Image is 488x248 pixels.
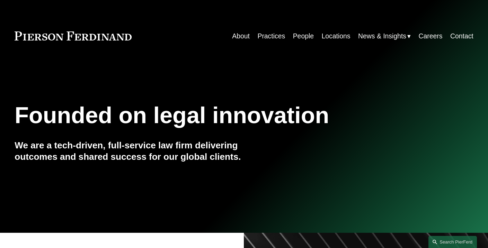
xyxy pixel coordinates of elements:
a: About [232,29,250,43]
a: Practices [257,29,285,43]
a: Search this site [428,236,477,248]
h4: We are a tech-driven, full-service law firm delivering outcomes and shared success for our global... [15,140,244,163]
a: Contact [450,29,473,43]
h1: Founded on legal innovation [15,102,397,128]
a: folder dropdown [358,29,411,43]
span: News & Insights [358,30,406,42]
a: Locations [322,29,351,43]
a: Careers [419,29,443,43]
a: People [293,29,314,43]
